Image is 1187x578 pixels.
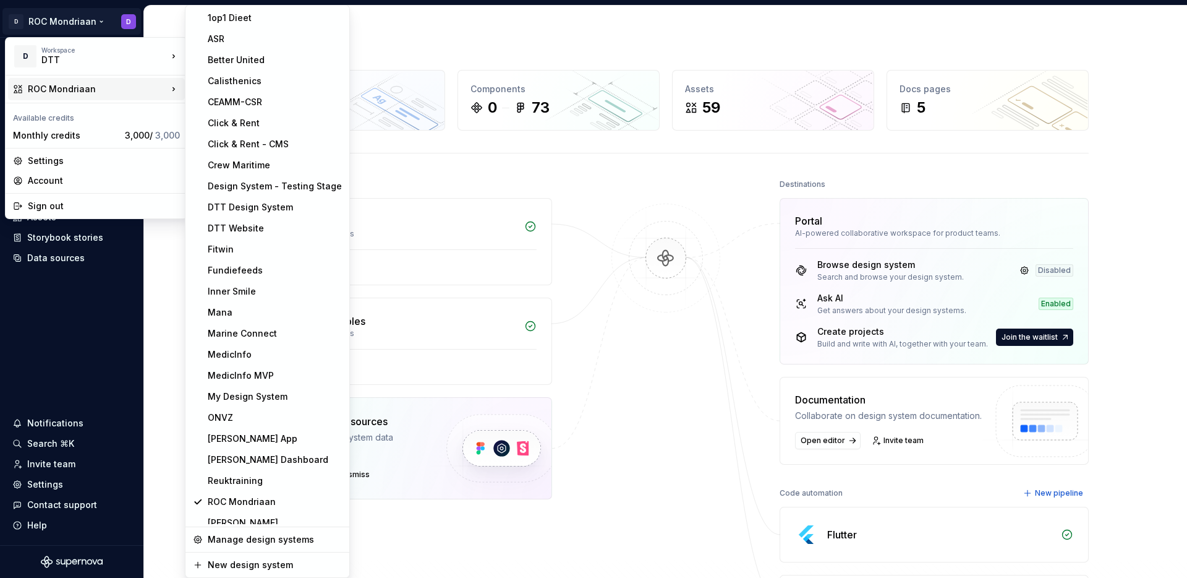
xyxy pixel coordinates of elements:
div: DTT Design System [208,201,342,214]
div: Mana [208,306,342,319]
div: [PERSON_NAME] [208,517,342,529]
div: Account [28,175,180,187]
div: MedicInfo MVP [208,369,342,382]
div: New design system [208,559,342,571]
div: Workspace [41,46,168,54]
div: ROC Mondriaan [28,83,168,95]
div: Better United [208,54,342,66]
div: Crew Maritime [208,159,342,171]
div: [PERSON_NAME] App [208,433,342,445]
div: Available credits [8,106,185,126]
div: Sign out [28,200,180,212]
div: Settings [28,155,180,167]
div: ROC Mondriaan [208,496,342,508]
div: Fundiefeeds [208,264,342,277]
div: Inner Smile [208,285,342,298]
div: ASR [208,33,342,45]
div: CEAMM-CSR [208,96,342,108]
div: Marine Connect [208,327,342,340]
div: 1op1 Dieet [208,12,342,24]
div: DTT [41,54,147,66]
span: 3,000 [155,130,180,140]
span: 3,000 / [125,130,180,140]
div: Fitwin [208,243,342,256]
div: Monthly credits [13,129,120,142]
div: Click & Rent [208,117,342,129]
div: ONVZ [208,412,342,424]
div: MedicInfo [208,348,342,361]
div: DTT Website [208,222,342,235]
div: Reuktraining [208,475,342,487]
div: D [14,45,36,67]
div: Manage design systems [208,533,342,546]
div: Design System - Testing Stage [208,180,342,192]
div: My Design System [208,390,342,403]
div: Click & Rent - CMS [208,138,342,150]
div: Calisthenics [208,75,342,87]
div: [PERSON_NAME] Dashboard [208,454,342,466]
